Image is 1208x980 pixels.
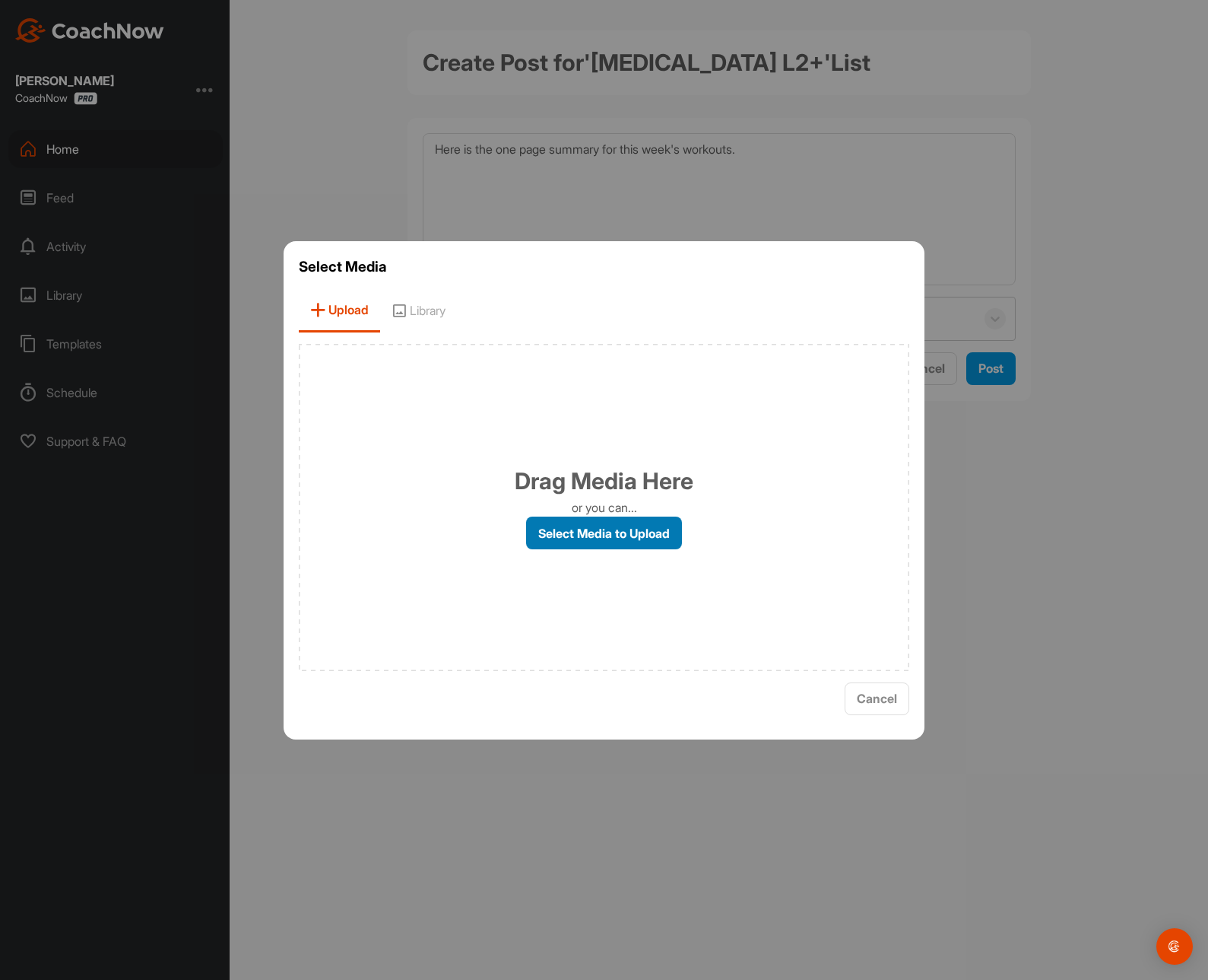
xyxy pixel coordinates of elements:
[1156,928,1193,965] div: Open Intercom Messenger
[515,464,693,498] h1: Drag Media Here
[845,682,909,715] button: Cancel
[572,498,637,517] p: or you can...
[526,517,682,549] label: Select Media to Upload
[857,691,897,706] span: Cancel
[380,289,457,332] span: Library
[299,256,910,278] h3: Select Media
[299,289,380,332] span: Upload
